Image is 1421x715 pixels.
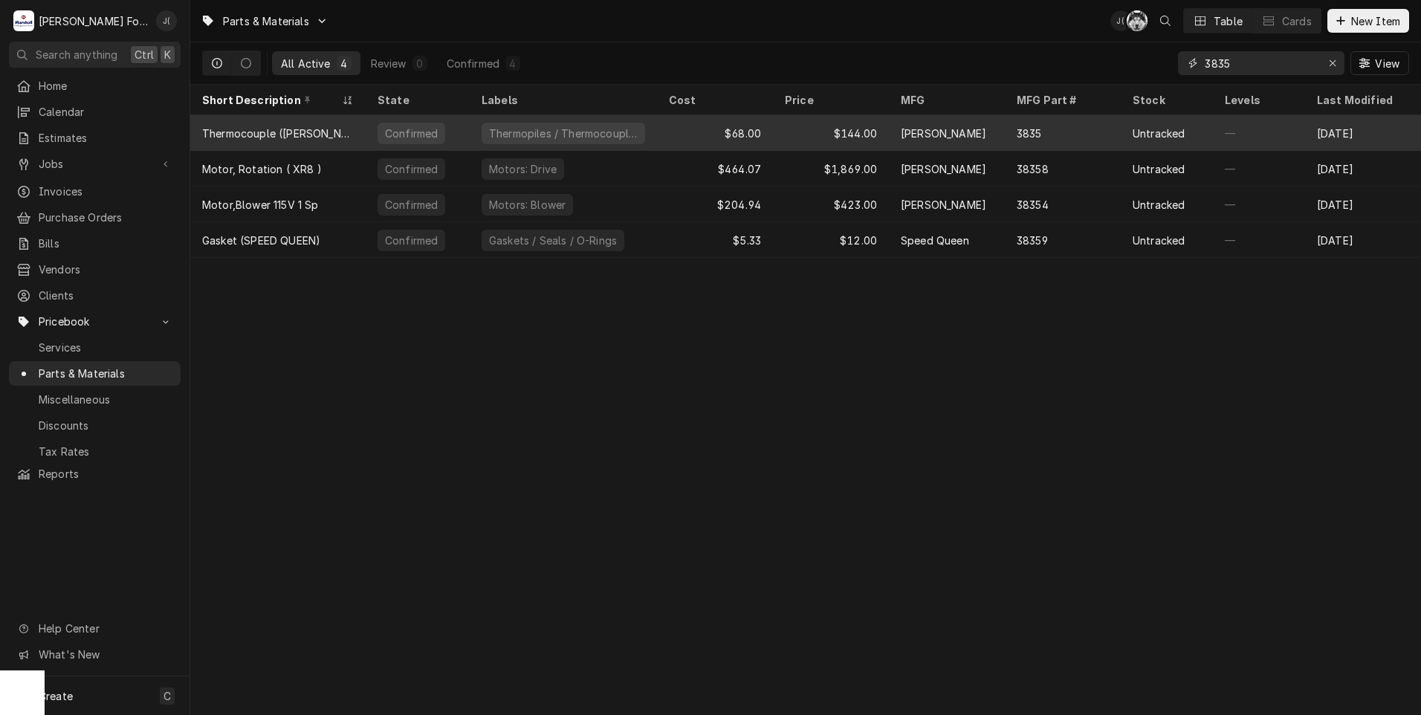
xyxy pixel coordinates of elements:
[482,92,645,108] div: Labels
[901,92,990,108] div: MFG
[508,56,517,71] div: 4
[36,47,117,62] span: Search anything
[1133,161,1185,177] div: Untracked
[202,197,319,213] div: Motor,Blower 115V 1 Sp
[202,92,339,108] div: Short Description
[164,47,171,62] span: K
[1017,161,1049,177] div: 38358
[39,466,173,482] span: Reports
[164,688,171,704] span: C
[39,104,173,120] span: Calendar
[1348,13,1403,29] span: New Item
[447,56,499,71] div: Confirmed
[202,126,354,141] div: Thermocouple ([PERSON_NAME]) 2
[39,236,173,251] span: Bills
[9,413,181,438] a: Discounts
[39,130,173,146] span: Estimates
[1321,51,1344,75] button: Erase input
[1305,151,1421,187] div: [DATE]
[39,210,173,225] span: Purchase Orders
[39,418,173,433] span: Discounts
[785,92,874,108] div: Price
[383,233,439,248] div: Confirmed
[773,222,889,258] div: $12.00
[1017,126,1042,141] div: 3835
[1017,197,1049,213] div: 38354
[223,13,309,29] span: Parts & Materials
[9,231,181,256] a: Bills
[901,161,986,177] div: [PERSON_NAME]
[1282,13,1312,29] div: Cards
[9,74,181,98] a: Home
[9,335,181,360] a: Services
[1214,13,1243,29] div: Table
[9,462,181,486] a: Reports
[669,92,758,108] div: Cost
[371,56,407,71] div: Review
[383,161,439,177] div: Confirmed
[9,283,181,308] a: Clients
[657,151,773,187] div: $464.07
[1153,9,1177,33] button: Open search
[9,42,181,68] button: Search anythingCtrlK
[1133,92,1198,108] div: Stock
[1305,222,1421,258] div: [DATE]
[657,222,773,258] div: $5.33
[39,262,173,277] span: Vendors
[39,366,173,381] span: Parts & Materials
[39,13,148,29] div: [PERSON_NAME] Food Equipment Service
[383,197,439,213] div: Confirmed
[39,156,151,172] span: Jobs
[1127,10,1148,31] div: C(
[202,161,322,177] div: Motor, Rotation ( XR8 )
[488,126,639,141] div: Thermopiles / Thermocouples
[1133,197,1185,213] div: Untracked
[488,161,558,177] div: Motors: Drive
[1133,233,1185,248] div: Untracked
[901,233,969,248] div: Speed Queen
[9,439,181,464] a: Tax Rates
[1205,51,1316,75] input: Keyword search
[39,78,173,94] span: Home
[156,10,177,31] div: J(
[281,56,331,71] div: All Active
[488,197,567,213] div: Motors: Blower
[9,616,181,641] a: Go to Help Center
[202,233,320,248] div: Gasket (SPEED QUEEN)
[773,187,889,222] div: $423.00
[39,621,172,636] span: Help Center
[39,392,173,407] span: Miscellaneous
[340,56,349,71] div: 4
[1213,187,1305,222] div: —
[9,387,181,412] a: Miscellaneous
[9,179,181,204] a: Invoices
[13,10,34,31] div: Marshall Food Equipment Service's Avatar
[901,197,986,213] div: [PERSON_NAME]
[1317,92,1406,108] div: Last Modified
[39,314,151,329] span: Pricebook
[13,10,34,31] div: M
[1110,10,1131,31] div: Jeff Debigare (109)'s Avatar
[1327,9,1409,33] button: New Item
[9,361,181,386] a: Parts & Materials
[1372,56,1402,71] span: View
[9,100,181,124] a: Calendar
[383,126,439,141] div: Confirmed
[1017,92,1106,108] div: MFG Part #
[1350,51,1409,75] button: View
[39,690,73,702] span: Create
[657,187,773,222] div: $204.94
[9,205,181,230] a: Purchase Orders
[135,47,154,62] span: Ctrl
[39,184,173,199] span: Invoices
[773,115,889,151] div: $144.00
[1213,151,1305,187] div: —
[9,257,181,282] a: Vendors
[415,56,424,71] div: 0
[901,126,986,141] div: [PERSON_NAME]
[39,340,173,355] span: Services
[9,642,181,667] a: Go to What's New
[195,9,334,33] a: Go to Parts & Materials
[9,126,181,150] a: Estimates
[39,444,173,459] span: Tax Rates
